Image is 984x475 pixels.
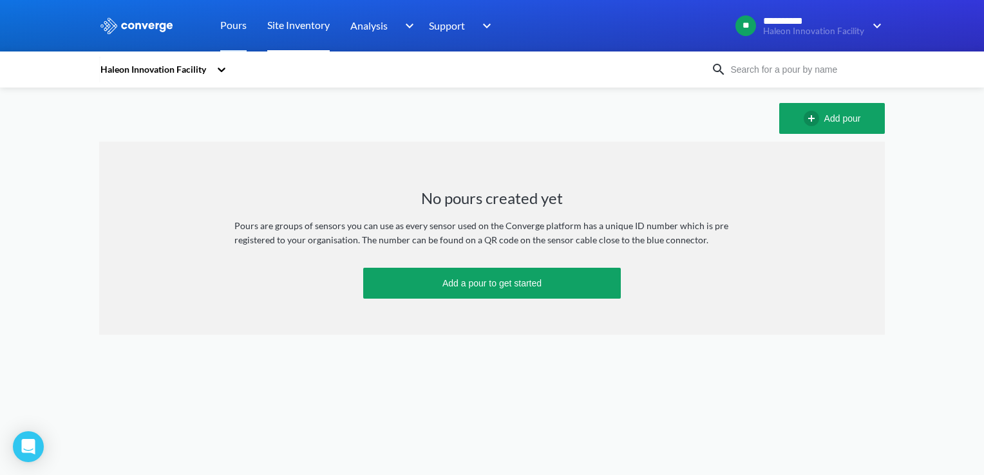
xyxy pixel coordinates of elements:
img: logo_ewhite.svg [99,17,174,34]
img: add-circle-outline.svg [804,111,824,126]
div: Pours are groups of sensors you can use as every sensor used on the Converge platform has a uniqu... [234,219,750,247]
div: Haleon Innovation Facility [99,62,210,77]
button: Add a pour to get started [363,268,621,299]
img: downArrow.svg [474,18,495,33]
span: Haleon Innovation Facility [763,26,864,36]
span: Support [429,17,465,33]
img: icon-search.svg [711,62,726,77]
input: Search for a pour by name [726,62,882,77]
img: downArrow.svg [397,18,417,33]
h1: No pours created yet [421,188,563,209]
img: downArrow.svg [864,18,885,33]
span: Analysis [350,17,388,33]
div: Open Intercom Messenger [13,431,44,462]
button: Add pour [779,103,885,134]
